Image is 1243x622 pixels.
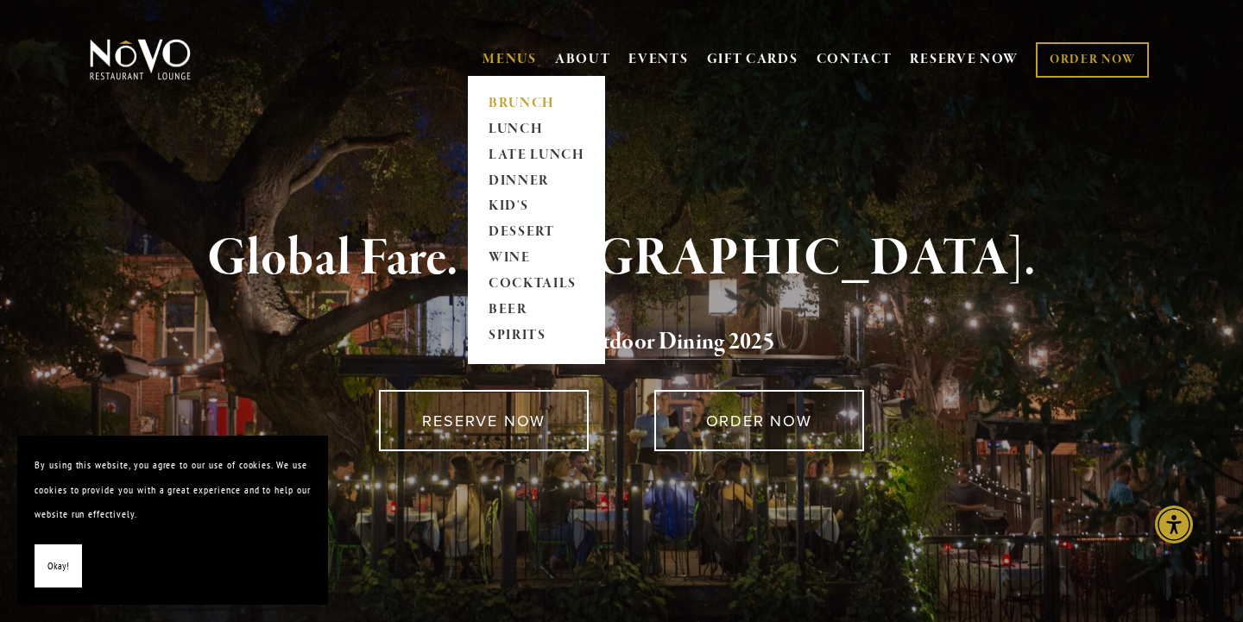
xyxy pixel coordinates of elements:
[483,194,590,220] a: KID'S
[207,226,1035,292] strong: Global Fare. [GEOGRAPHIC_DATA].
[483,298,590,324] a: BEER
[707,43,798,76] a: GIFT CARDS
[17,436,328,605] section: Cookie banner
[910,43,1019,76] a: RESERVE NOW
[86,38,194,81] img: Novo Restaurant &amp; Lounge
[483,168,590,194] a: DINNER
[483,91,590,116] a: BRUNCH
[483,116,590,142] a: LUNCH
[483,220,590,246] a: DESSERT
[817,43,893,76] a: CONTACT
[483,51,537,68] a: MENUS
[483,142,590,168] a: LATE LUNCH
[483,272,590,298] a: COCKTAILS
[35,544,82,588] button: Okay!
[469,327,763,360] a: Voted Best Outdoor Dining 202
[654,390,864,451] a: ORDER NOW
[483,324,590,349] a: SPIRITS
[555,51,611,68] a: ABOUT
[628,51,688,68] a: EVENTS
[1155,506,1193,543] div: Accessibility Menu
[483,246,590,272] a: WINE
[1036,42,1149,78] a: ORDER NOW
[47,554,69,579] span: Okay!
[379,390,589,451] a: RESERVE NOW
[118,324,1125,361] h2: 5
[35,453,311,527] p: By using this website, you agree to our use of cookies. We use cookies to provide you with a grea...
